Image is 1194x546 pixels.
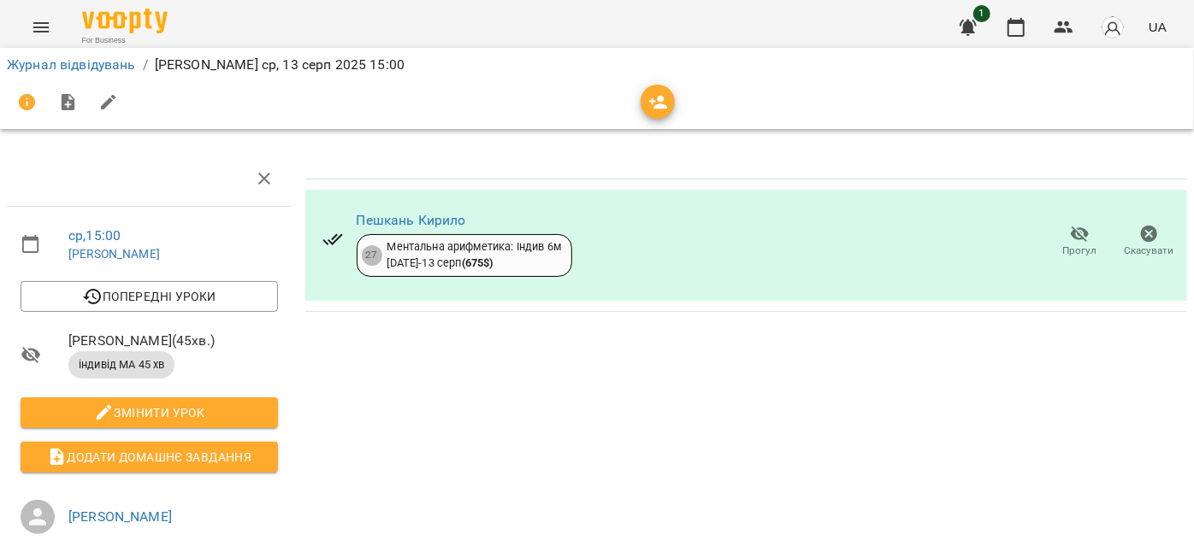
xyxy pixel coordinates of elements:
button: Menu [21,7,62,48]
span: Скасувати [1125,244,1174,258]
span: Додати домашнє завдання [34,447,264,467]
a: [PERSON_NAME] [68,247,160,261]
button: Змінити урок [21,397,278,428]
a: Журнал відвідувань [7,56,136,73]
b: ( 675 $ ) [462,256,494,269]
div: 27 [362,245,382,266]
li: / [143,55,148,75]
span: [PERSON_NAME] ( 45 хв. ) [68,331,278,351]
button: Попередні уроки [21,281,278,312]
p: [PERSON_NAME] ср, 13 серп 2025 15:00 [155,55,405,75]
button: UA [1142,11,1173,43]
img: avatar_s.png [1101,15,1125,39]
span: For Business [82,35,168,46]
button: Додати домашнє завдання [21,442,278,473]
span: Прогул [1063,244,1097,258]
nav: breadcrumb [7,55,1187,75]
img: Voopty Logo [82,9,168,33]
a: ср , 15:00 [68,227,121,244]
a: [PERSON_NAME] [68,508,172,525]
div: Ментальна арифметика: Індив 6м [DATE] - 13 серп [387,239,561,271]
span: індивід МА 45 хв [68,357,174,373]
span: Попередні уроки [34,286,264,307]
a: Пешкань Кирило [357,212,466,228]
span: UA [1149,18,1167,36]
span: 1 [973,5,990,22]
button: Прогул [1045,218,1114,266]
span: Змінити урок [34,402,264,423]
button: Скасувати [1114,218,1184,266]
